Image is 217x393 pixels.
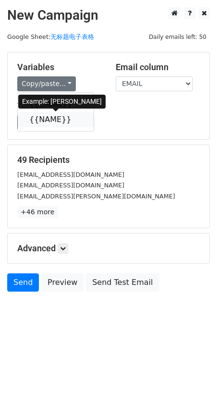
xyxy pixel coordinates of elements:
[7,33,94,40] small: Google Sheet:
[17,76,76,91] a: Copy/paste...
[18,97,94,112] a: {{EMAIL}}
[145,32,210,42] span: Daily emails left: 50
[116,62,200,73] h5: Email column
[7,7,210,24] h2: New Campaign
[17,62,101,73] h5: Variables
[7,273,39,292] a: Send
[17,243,200,254] h5: Advanced
[17,155,200,165] h5: 49 Recipients
[169,347,217,393] iframe: Chat Widget
[17,182,124,189] small: [EMAIL_ADDRESS][DOMAIN_NAME]
[18,95,106,109] div: Example: [PERSON_NAME]
[50,33,94,40] a: 无标题电子表格
[145,33,210,40] a: Daily emails left: 50
[17,206,58,218] a: +46 more
[17,171,124,178] small: [EMAIL_ADDRESS][DOMAIN_NAME]
[169,347,217,393] div: 聊天小组件
[17,193,175,200] small: [EMAIL_ADDRESS][PERSON_NAME][DOMAIN_NAME]
[18,112,94,127] a: {{NAME}}
[41,273,84,292] a: Preview
[86,273,159,292] a: Send Test Email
